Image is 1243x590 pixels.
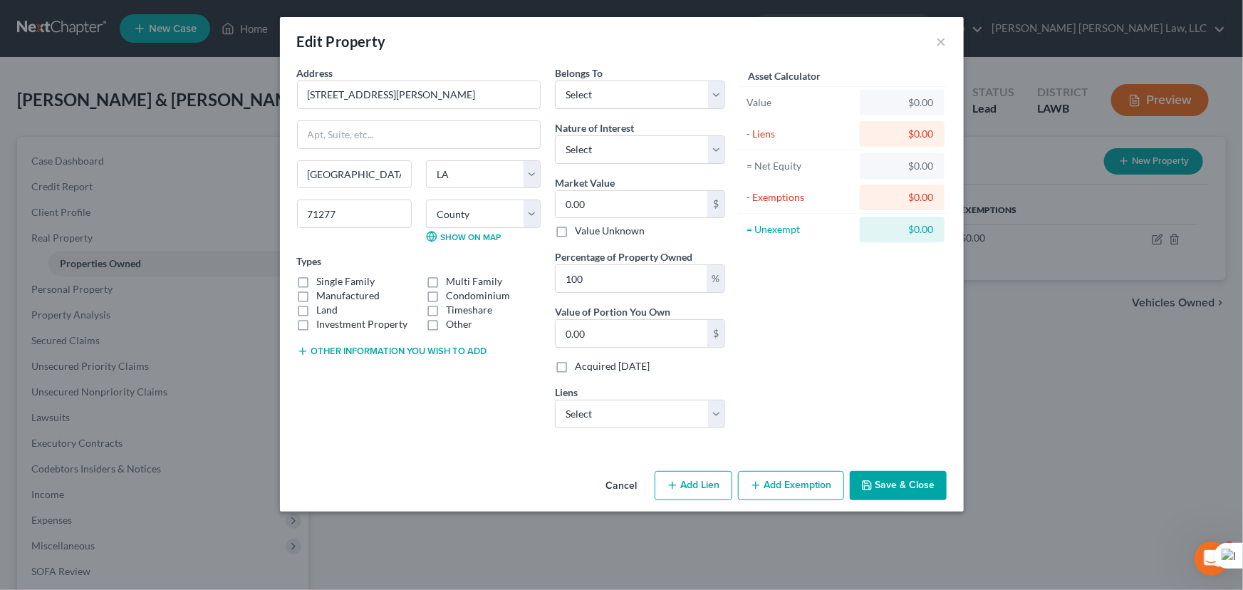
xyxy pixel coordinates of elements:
input: Enter city... [298,161,411,188]
input: Enter address... [298,81,540,108]
label: Other [446,317,472,331]
label: Timeshare [446,303,492,317]
label: Value of Portion You Own [555,304,670,319]
input: 0.00 [556,191,707,218]
label: Value Unknown [575,224,645,238]
div: $0.00 [871,222,933,237]
div: $0.00 [871,190,933,205]
div: $ [707,320,724,347]
label: Single Family [317,274,375,289]
span: Belongs To [555,67,603,79]
label: Types [297,254,322,269]
label: Manufactured [317,289,380,303]
div: $0.00 [871,127,933,141]
button: Save & Close [850,471,947,501]
input: 0.00 [556,265,707,292]
label: Nature of Interest [555,120,634,135]
div: $0.00 [871,95,933,110]
div: = Net Equity [747,159,854,173]
label: Percentage of Property Owned [555,249,692,264]
div: % [707,265,724,292]
div: - Exemptions [747,190,854,205]
button: Add Exemption [738,471,844,501]
button: Other information you wish to add [297,346,487,357]
label: Condominium [446,289,510,303]
label: Multi Family [446,274,502,289]
button: Add Lien [655,471,732,501]
div: - Liens [747,127,854,141]
div: $ [707,191,724,218]
input: Enter zip... [297,200,412,228]
div: $0.00 [871,159,933,173]
span: 3 [1224,542,1235,553]
label: Land [317,303,338,317]
label: Acquired [DATE] [575,359,650,373]
a: Show on Map [426,231,501,242]
button: × [937,33,947,50]
div: Value [747,95,854,110]
span: Address [297,67,333,79]
label: Asset Calculator [748,68,821,83]
input: Apt, Suite, etc... [298,121,540,148]
input: 0.00 [556,320,707,347]
div: = Unexempt [747,222,854,237]
button: Cancel [595,472,649,501]
label: Market Value [555,175,615,190]
label: Liens [555,385,578,400]
div: Edit Property [297,31,386,51]
iframe: Intercom live chat [1195,542,1229,576]
label: Investment Property [317,317,408,331]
